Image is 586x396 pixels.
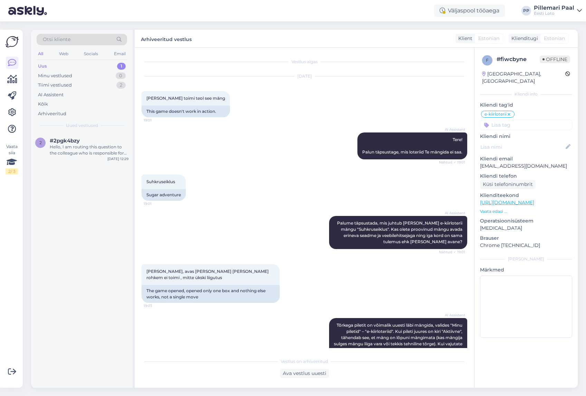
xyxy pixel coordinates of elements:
div: 0 [116,72,126,79]
span: 19:03 [144,303,170,308]
div: Ava vestlus uuesti [280,369,329,378]
div: Küsi telefoninumbrit [480,180,536,189]
span: AI Assistent [439,313,465,318]
div: Kõik [38,101,48,108]
p: [EMAIL_ADDRESS][DOMAIN_NAME] [480,162,572,170]
p: Kliendi tag'id [480,101,572,109]
div: Tiimi vestlused [38,82,72,89]
span: 2 [39,140,42,145]
div: Eesti Loto [534,11,574,16]
div: Vaata siia [6,143,18,175]
a: [URL][DOMAIN_NAME] [480,199,534,206]
div: Väljaspool tööaega [434,4,505,17]
div: 2 [116,82,126,89]
input: Lisa tag [480,120,572,130]
span: 19:01 [144,201,170,206]
div: This game doesn't work in action. [142,106,230,117]
div: [PERSON_NAME] [480,256,572,262]
div: Uus [38,63,47,70]
span: Palume täpsustada, mis juhtub [PERSON_NAME] e-kiirloterii mängu "Suhkruseiklus". Kas olete proovi... [337,220,463,244]
span: AI Assistent [439,210,465,216]
p: Operatsioonisüsteem [480,217,572,225]
div: AI Assistent [38,91,64,98]
span: AI Assistent [439,127,465,132]
span: Suhkruseiklus [146,179,175,184]
input: Lisa nimi [480,143,564,151]
label: Arhiveeritud vestlus [141,34,192,43]
p: Kliendi nimi [480,133,572,140]
div: Vestlus algas [142,59,467,65]
span: Nähtud ✓ 19:01 [439,160,465,165]
div: 1 [117,63,126,70]
span: [PERSON_NAME], avas [PERSON_NAME] [PERSON_NAME] rohkem ei toimi , mitte ükski liigutus [146,269,270,280]
div: Email [113,49,127,58]
span: Estonian [544,35,565,42]
span: [PERSON_NAME] toimi teol see mäng [146,96,225,101]
span: Nähtud ✓ 19:01 [439,249,465,255]
div: Klienditugi [509,35,538,42]
p: Klienditeekond [480,192,572,199]
div: Klient [455,35,472,42]
p: Brauser [480,235,572,242]
span: Estonian [478,35,499,42]
div: [GEOGRAPHIC_DATA], [GEOGRAPHIC_DATA] [482,70,565,85]
p: [MEDICAL_DATA] [480,225,572,232]
span: f [486,58,489,63]
div: Web [58,49,70,58]
div: Hello, I am routing this question to the colleague who is responsible for this topic. The reply m... [50,144,128,156]
div: Socials [83,49,99,58]
span: Tõrkega piletit on võimalik uuesti läbi mängida, valides "Minu piletid" – "e-kiirloteriid". Kui p... [334,323,463,377]
div: Minu vestlused [38,72,72,79]
div: # fiwcbyne [497,55,540,63]
div: Pillemari Paal [534,5,574,11]
a: Pillemari PaalEesti Loto [534,5,582,16]
span: Vestlus on arhiveeritud [281,358,328,365]
p: Märkmed [480,266,572,274]
span: Offline [540,56,570,63]
div: [DATE] 12:29 [107,156,128,161]
p: Kliendi email [480,155,572,162]
span: 19:01 [144,118,170,123]
div: Sugar adventure [142,189,186,201]
span: Uued vestlused [66,122,98,129]
p: Chrome [TECHNICAL_ID] [480,242,572,249]
div: 2 / 3 [6,168,18,175]
div: All [37,49,45,58]
div: Kliendi info [480,91,572,97]
div: Arhiveeritud [38,110,66,117]
img: Askly Logo [6,35,19,48]
p: Kliendi telefon [480,172,572,180]
p: Vaata edasi ... [480,208,572,215]
div: [DATE] [142,73,467,79]
div: The game opened, opened only one box and nothing else works, not a single move [142,285,280,303]
span: Otsi kliente [43,36,70,43]
div: PP [521,6,531,16]
span: e-kiirloterii [484,112,507,116]
span: #2pgk4bzy [50,138,80,144]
